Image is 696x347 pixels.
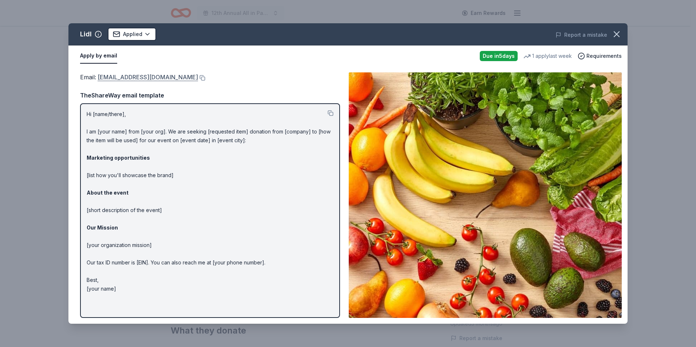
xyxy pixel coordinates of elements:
[555,31,607,39] button: Report a mistake
[87,224,118,231] strong: Our Mission
[80,28,92,40] div: Lidl
[123,30,142,39] span: Applied
[480,51,518,61] div: Due in 5 days
[523,52,572,60] div: 1 apply last week
[87,190,128,196] strong: About the event
[80,48,117,64] button: Apply by email
[586,52,622,60] span: Requirements
[349,72,622,318] img: Image for Lidl
[80,73,198,81] span: Email :
[87,110,333,293] p: Hi [name/there], I am [your name] from [your org]. We are seeking [requested item] donation from ...
[98,72,198,82] a: [EMAIL_ADDRESS][DOMAIN_NAME]
[87,155,150,161] strong: Marketing opportunities
[578,52,622,60] button: Requirements
[108,28,156,41] button: Applied
[80,91,340,100] div: TheShareWay email template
